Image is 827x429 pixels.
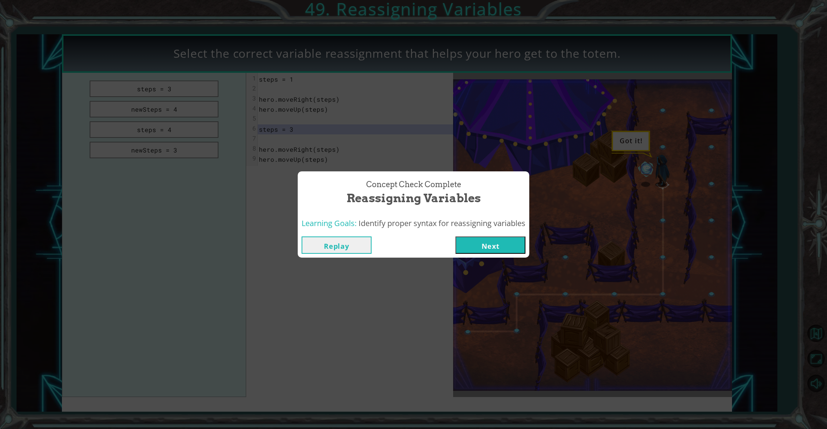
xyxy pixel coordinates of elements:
span: Learning Goals: [302,218,357,228]
span: Identify proper syntax for reassigning variables [358,218,525,228]
button: Replay [302,236,372,254]
button: Next [455,236,525,254]
span: Reassigning Variables [347,190,481,206]
span: Concept Check Complete [366,179,461,190]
